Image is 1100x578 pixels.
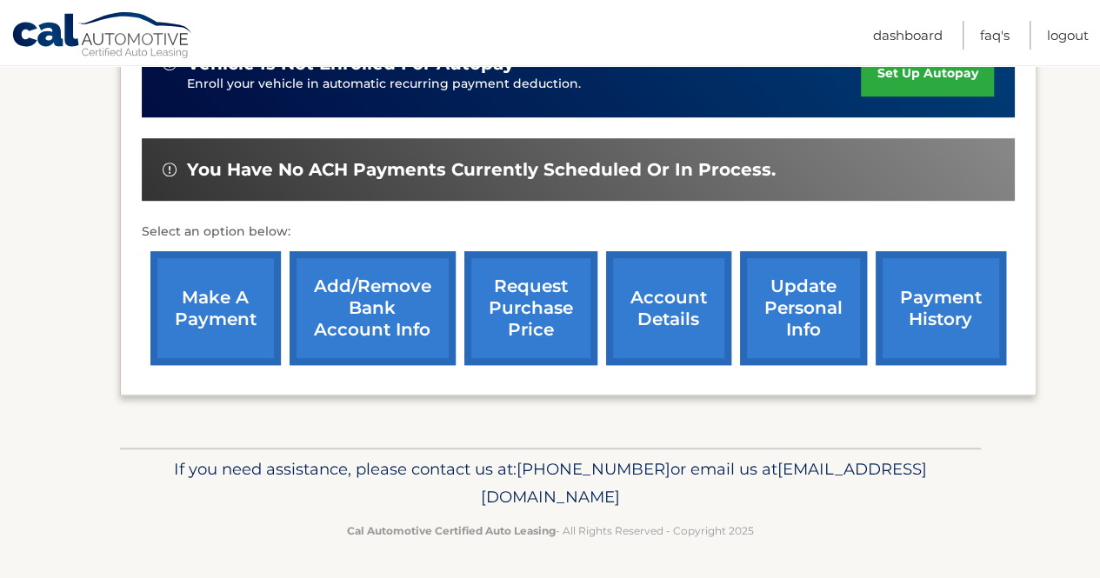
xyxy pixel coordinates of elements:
span: You have no ACH payments currently scheduled or in process. [187,159,776,181]
span: [EMAIL_ADDRESS][DOMAIN_NAME] [481,459,927,507]
p: Enroll your vehicle in automatic recurring payment deduction. [187,75,862,94]
a: update personal info [740,251,867,365]
a: Dashboard [873,21,943,50]
a: make a payment [150,251,281,365]
strong: Cal Automotive Certified Auto Leasing [347,524,556,537]
a: set up autopay [861,50,993,96]
img: alert-white.svg [163,163,177,176]
a: Logout [1047,21,1089,50]
p: - All Rights Reserved - Copyright 2025 [131,522,970,540]
a: FAQ's [980,21,1010,50]
p: Select an option below: [142,222,1015,242]
p: If you need assistance, please contact us at: or email us at [131,455,970,511]
span: [PHONE_NUMBER] [517,459,670,479]
a: request purchase price [464,251,597,365]
a: account details [606,251,731,365]
a: Cal Automotive [11,11,194,62]
a: payment history [876,251,1006,365]
a: Add/Remove bank account info [290,251,456,365]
